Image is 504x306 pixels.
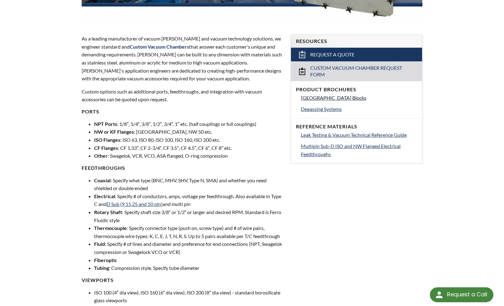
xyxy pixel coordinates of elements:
strong: ISO Flanges [94,137,120,143]
strong: Electrical [94,193,115,199]
strong: Fiberoptic [94,257,117,263]
a: D Sub (9,15,25 and 50 pin) [107,201,163,207]
strong: Coaxial [94,177,111,183]
li: : CF 1.33″, CF 2-3/4″, CF 3.5″, CF 4.5″, CF 6″, CF 8″ etc. [94,144,283,152]
li: : Specify # of lines and diameter and preference for end connections (NPT, Swagelok compression o... [94,240,283,256]
li: : Compression style. Specify tube diameter [94,264,283,272]
li: : Specify shaft size 3/8″ or 1/2″ or larger and desired RPM. Standard is Ferro Fluidic style [94,208,283,224]
span: Degassing Systems [301,106,342,112]
a: Degassing Systems [301,105,417,113]
h4: Reference Materials [296,123,417,130]
span: [GEOGRAPHIC_DATA] Blocks [301,95,366,101]
a: Request a Quote [291,48,422,61]
a: Custom Vacuum Chamber Request Form [291,61,422,81]
strong: CF Flanges [94,145,118,151]
span: Custom Vacuum Chamber Request Form [310,65,403,78]
div: Request a Call [447,287,487,302]
strong: NPT Ports [94,121,117,127]
a: Leak Testing & Vacuum Technical Reference Guide [301,131,417,139]
span: Leak Testing & Vacuum Technical Reference Guide [301,132,407,138]
li: : Specify # of conductors, amps, voltage per feedthrough. Also available in Type C and and multi pin [94,192,283,208]
h4: PORTS [82,108,283,115]
li: ISO 100 (4″ dia view), ISO 160 (6″ dia view), ISO 200 (8″ dia view) - standard borosilicate glass... [94,289,283,304]
span: Custom Vacuum Chambers [130,44,189,50]
li: : Swagelok, VCR, VCO, ASA flanged, O-ring compression [94,152,283,160]
strong: Tubing [94,265,109,271]
strong: Thermocouple [94,225,127,231]
strong: Other [94,153,108,159]
li: : [GEOGRAPHIC_DATA], NW 50 etc. [94,128,283,136]
a: [GEOGRAPHIC_DATA] Blocks [301,94,417,102]
li: : 1/8″, 1/4″, 3/8″, 1/2″, 3/4″, 1″ etc. (half couplings or full couplings) [94,120,283,128]
h4: VIEWPORTS [82,277,283,284]
span: Multipin Sub-D ISO and NW Flanged Electrical Feedthroughs [301,143,401,157]
li: : Specify what type (BNC, MHV, SHV, Type N, SMA) and whether you need shielded or double ended [94,176,283,192]
li: : Specify connector type (push on, screw type) and # of wire pairs, thermocouple wire types: K, C... [94,224,283,240]
span: Request a Quote [310,51,354,58]
p: As a leading manufacturer of vacuum [PERSON_NAME] and vacuum technology solutions, we engineer st... [82,35,283,83]
a: Multipin Sub-D ISO and NW Flanged Electrical Feedthroughs [301,142,417,158]
h4: Resources [296,38,417,45]
p: Custom options such as additional ports, feedthroughs, and integration with vacuum accessories ca... [82,88,283,103]
img: round button [434,290,444,300]
h4: Product Brochures [296,86,417,93]
h4: FEEDTHROUGHS [82,165,283,171]
li: : ISO 63, ISO 80, ISO 100, ISO 160, ISO 200 etc. [94,136,283,144]
strong: NW or KF Flanges [94,129,134,135]
strong: Fluid [94,241,105,247]
div: Request a Call [430,287,493,302]
strong: Rotary Shaft [94,209,122,215]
